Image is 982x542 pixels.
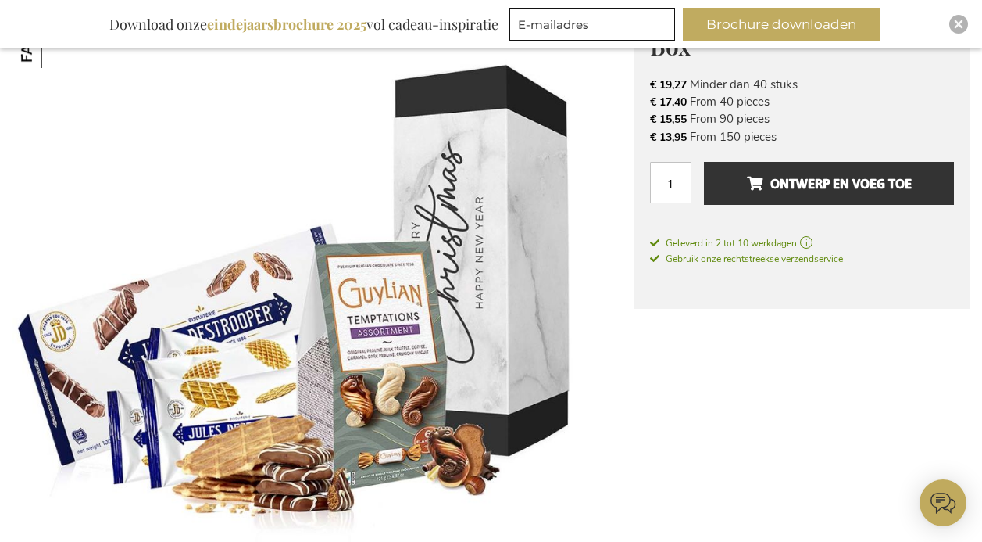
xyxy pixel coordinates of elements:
span: Gebruik onze rechtstreekse verzendservice [650,253,843,265]
iframe: belco-activator-frame [920,479,966,526]
form: marketing offers and promotions [509,8,680,45]
a: Geleverd in 2 tot 10 werkdagen [650,236,954,250]
li: From 150 pieces [650,128,954,145]
button: Ontwerp en voeg toe [704,162,954,205]
span: € 19,27 [650,77,687,92]
li: From 90 pieces [650,110,954,127]
div: Close [949,15,968,34]
input: Aantal [650,162,691,203]
li: Minder dan 40 stuks [650,76,954,93]
div: Download onze vol cadeau-inspiratie [102,8,505,41]
span: € 17,40 [650,95,687,109]
button: Brochure downloaden [683,8,880,41]
li: From 40 pieces [650,93,954,110]
input: E-mailadres [509,8,675,41]
span: € 15,55 [650,112,687,127]
a: Gebruik onze rechtstreekse verzendservice [650,250,843,266]
span: Ontwerp en voeg toe [747,171,912,196]
span: € 13,95 [650,130,687,145]
img: Close [954,20,963,29]
b: eindejaarsbrochure 2025 [207,15,366,34]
